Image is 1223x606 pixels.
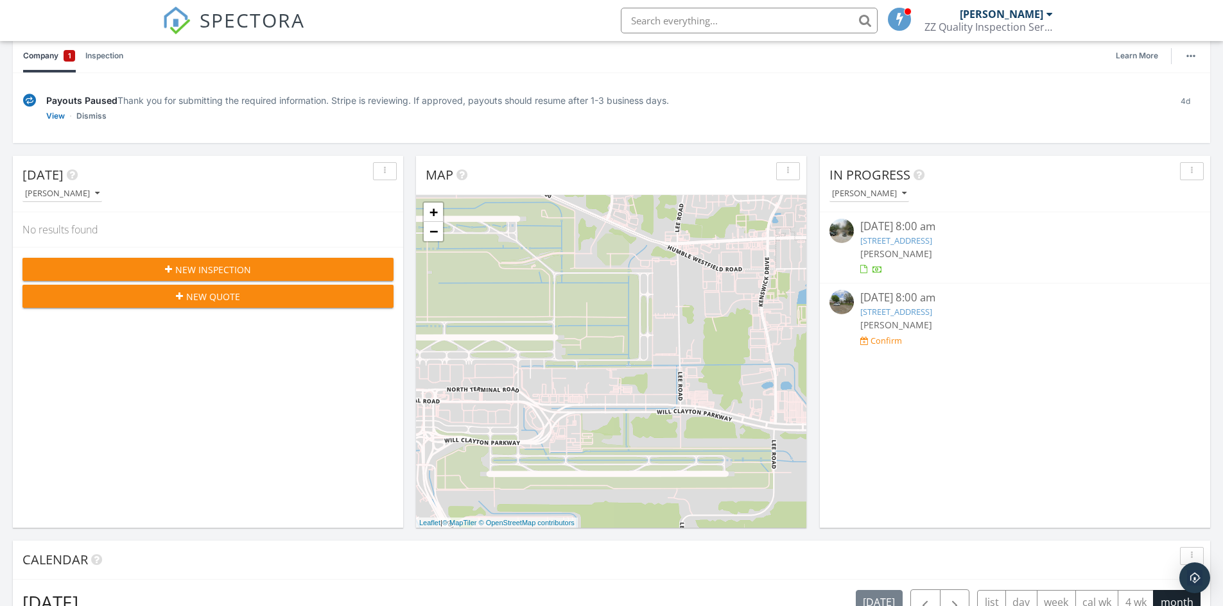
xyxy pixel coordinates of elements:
a: Company [23,39,75,72]
div: Thank you for submitting the required information. Stripe is reviewing. If approved, payouts shou... [46,94,1161,107]
span: Map [426,166,453,183]
span: New Inspection [175,263,251,276]
a: Confirm [860,335,902,347]
div: Confirm [871,335,902,346]
span: Payouts Paused [46,95,117,106]
img: ellipsis-632cfdd7c38ec3a7d453.svg [1186,55,1195,57]
a: Dismiss [76,110,107,122]
button: [PERSON_NAME] [829,185,909,203]
a: [DATE] 8:00 am [STREET_ADDRESS] [PERSON_NAME] [829,219,1201,276]
button: [PERSON_NAME] [22,185,102,203]
a: SPECTORA [162,17,305,44]
div: 4d [1171,94,1200,122]
img: The Best Home Inspection Software - Spectora [162,6,191,35]
img: under-review-2fe708636b114a7f4b8d.svg [23,94,36,107]
a: Leaflet [419,519,440,526]
button: New Quote [22,285,394,308]
span: Calendar [22,551,88,568]
div: Open Intercom Messenger [1179,562,1210,593]
div: [DATE] 8:00 am [860,290,1170,306]
input: Search everything... [621,8,878,33]
div: No results found [13,212,403,247]
span: [PERSON_NAME] [860,319,932,331]
a: Learn More [1116,49,1166,62]
span: In Progress [829,166,910,183]
a: Inspection [85,39,123,72]
span: [PERSON_NAME] [860,248,932,260]
a: © MapTiler [442,519,477,526]
span: 1 [68,49,71,62]
div: [PERSON_NAME] [25,189,100,198]
a: © OpenStreetMap contributors [479,519,575,526]
a: [STREET_ADDRESS] [860,306,932,317]
span: [DATE] [22,166,64,183]
span: SPECTORA [200,6,305,33]
a: Zoom in [424,203,443,222]
div: [PERSON_NAME] [832,189,906,198]
span: New Quote [186,290,240,303]
a: [STREET_ADDRESS] [860,235,932,246]
a: View [46,110,65,122]
img: 9564258%2Fcover_photos%2Fn4ZkH30aKQ0eYPadp6A2%2Fsmall.jpeg [829,219,854,243]
div: ZZ Quality Inspection Services [924,21,1053,33]
a: Zoom out [424,222,443,241]
a: [DATE] 8:00 am [STREET_ADDRESS] [PERSON_NAME] Confirm [829,290,1201,347]
div: [PERSON_NAME] [960,8,1043,21]
button: New Inspection [22,258,394,281]
img: streetview [829,290,854,314]
div: | [416,518,578,528]
div: [DATE] 8:00 am [860,219,1170,235]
